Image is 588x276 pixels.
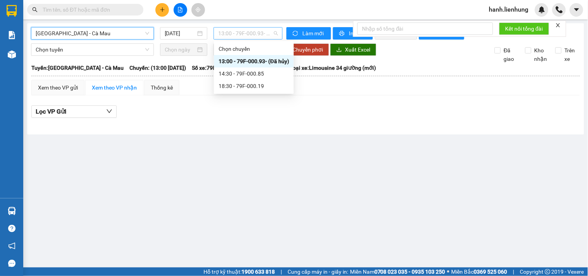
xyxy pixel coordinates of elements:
input: Chọn ngày [165,45,196,54]
div: Xem theo VP nhận [92,83,137,92]
span: printer [339,31,346,37]
button: downloadXuất Excel [330,43,376,56]
div: Chọn chuyến [214,43,294,55]
span: sync [293,31,299,37]
img: logo-vxr [7,5,17,17]
div: Chọn chuyến [219,45,289,53]
div: 13:00 - 79F-000.93 - (Đã hủy) [219,57,289,66]
button: plus [155,3,169,17]
strong: 1900 633 818 [241,269,275,275]
strong: 0369 525 060 [474,269,507,275]
img: phone-icon [556,6,563,13]
span: search [32,7,38,12]
img: icon-new-feature [538,6,545,13]
span: hanh.lienhung [483,5,535,14]
img: warehouse-icon [8,207,16,215]
span: Đã giao [501,46,519,63]
strong: 0708 023 035 - 0935 103 250 [374,269,445,275]
span: Kho nhận [531,46,550,63]
button: Kết nối tổng đài [499,22,549,35]
span: In phơi [349,29,367,38]
span: aim [195,7,201,12]
button: file-add [174,3,187,17]
span: close [555,22,561,28]
input: Nhập số tổng đài [357,22,493,35]
span: Số xe: 79F-000.93 [192,64,235,72]
span: 13:00 - 79F-000.93 - (Đã hủy) [218,28,278,39]
button: caret-down [570,3,583,17]
input: 11/10/2025 [165,29,196,38]
input: Tìm tên, số ĐT hoặc mã đơn [43,5,134,14]
b: Tuyến: [GEOGRAPHIC_DATA] - Cà Mau [31,65,124,71]
span: Kết nối tổng đài [505,24,543,33]
div: Xem theo VP gửi [38,83,78,92]
span: Miền Nam [350,267,445,276]
div: 18:30 - 79F-000.19 [219,82,289,90]
div: 14:30 - 79F-000.85 [219,69,289,78]
span: message [8,260,16,267]
button: Chuyển phơi [286,43,329,56]
span: ⚪️ [447,270,450,273]
span: file-add [178,7,183,12]
button: syncLàm mới [286,27,331,40]
span: Trên xe [562,46,580,63]
button: printerIn phơi [333,27,373,40]
span: Chọn tuyến [36,44,149,55]
span: notification [8,242,16,250]
span: caret-down [573,6,580,13]
span: plus [160,7,165,12]
span: Hỗ trợ kỹ thuật: [203,267,275,276]
img: warehouse-icon [8,50,16,59]
div: Thống kê [151,83,173,92]
span: down [106,108,112,114]
button: aim [191,3,205,17]
span: Nha Trang - Cà Mau [36,28,149,39]
span: | [513,267,514,276]
span: Cung cấp máy in - giấy in: [288,267,348,276]
span: Làm mới [302,29,325,38]
span: Loại xe: Limousine 34 giường (mới) [290,64,376,72]
span: Miền Bắc [452,267,507,276]
span: | [281,267,282,276]
button: Lọc VP Gửi [31,105,117,118]
span: Chuyến: (13:00 [DATE]) [129,64,186,72]
span: copyright [545,269,550,274]
img: solution-icon [8,31,16,39]
span: question-circle [8,225,16,232]
span: Lọc VP Gửi [36,107,66,116]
